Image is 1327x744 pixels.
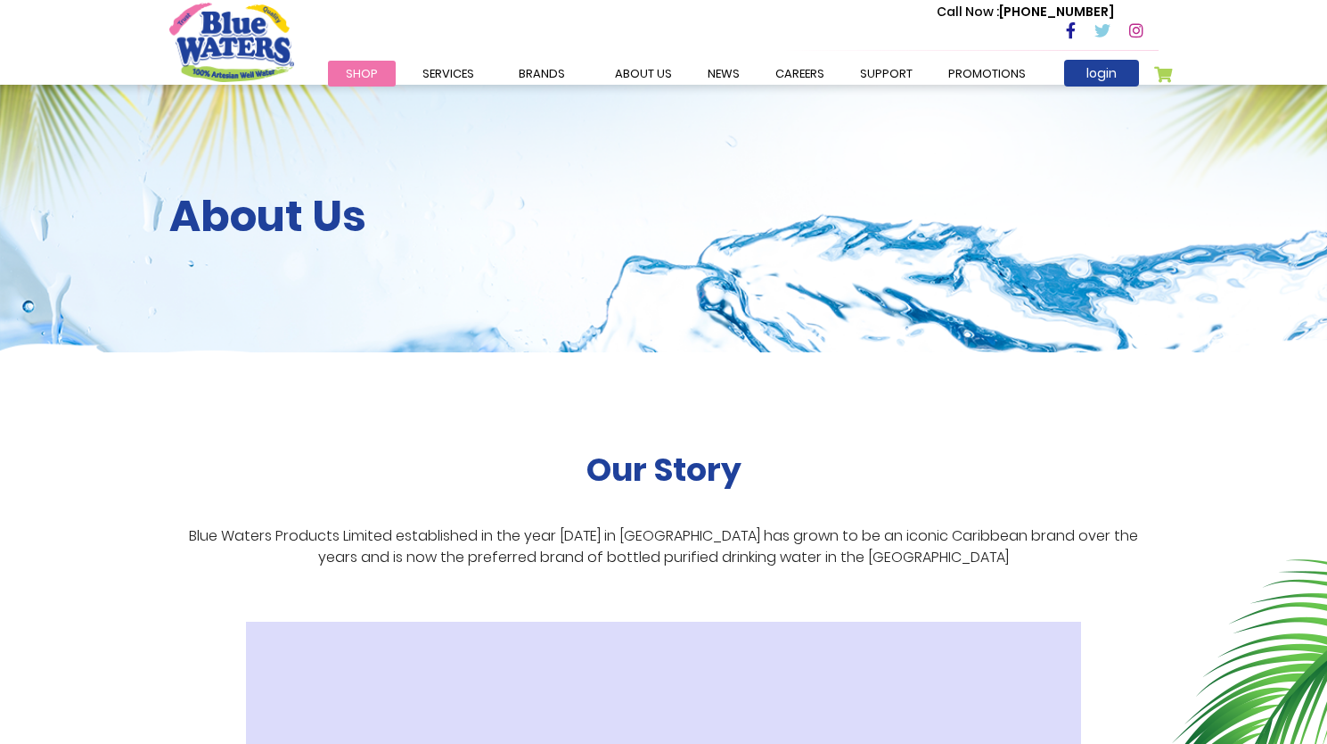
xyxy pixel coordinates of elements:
[422,65,474,82] span: Services
[346,65,378,82] span: Shop
[169,191,1159,243] h2: About Us
[586,451,741,489] h2: Our Story
[937,3,1114,21] p: [PHONE_NUMBER]
[937,3,999,21] span: Call Now :
[1064,60,1139,87] a: login
[169,3,294,81] a: store logo
[842,61,930,87] a: support
[519,65,565,82] span: Brands
[597,61,690,87] a: about us
[758,61,842,87] a: careers
[930,61,1044,87] a: Promotions
[690,61,758,87] a: News
[169,525,1159,568] p: Blue Waters Products Limited established in the year [DATE] in [GEOGRAPHIC_DATA] has grown to be ...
